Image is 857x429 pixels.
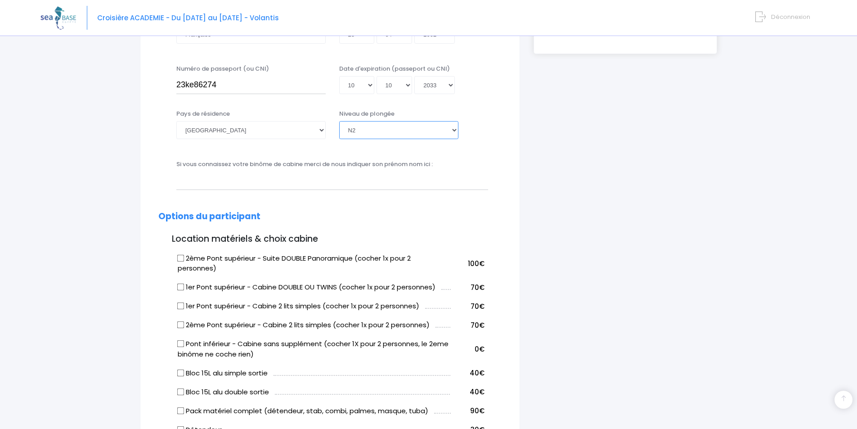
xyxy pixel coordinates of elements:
[177,369,184,376] input: Bloc 15L alu simple sortie
[471,283,485,292] span: 70€
[178,301,419,312] label: 1er Pont supérieur - Cabine 2 lits simples (cocher 1x pour 2 personnes)
[178,368,268,379] label: Bloc 15L alu simple sortie
[97,13,279,23] span: Croisière ACADEMIE - Du [DATE] au [DATE] - Volantis
[177,321,184,329] input: 2ème Pont supérieur - Cabine 2 lits simples (cocher 1x pour 2 personnes)
[178,282,435,293] label: 1er Pont supérieur - Cabine DOUBLE OU TWINS (cocher 1x pour 2 personnes)
[471,321,485,330] span: 70€
[471,302,485,311] span: 70€
[178,406,428,416] label: Pack matériel complet (détendeur, stab, combi, palmes, masque, tuba)
[176,160,433,169] label: Si vous connaissez votre binôme de cabine merci de nous indiquer son prénom nom ici :
[176,64,269,73] label: Numéro de passeport (ou CNI)
[771,13,810,21] span: Déconnexion
[475,344,485,354] span: 0€
[470,368,485,378] span: 40€
[178,387,269,397] label: Bloc 15L alu double sortie
[158,212,502,222] h2: Options du participant
[468,259,485,268] span: 100€
[177,407,184,414] input: Pack matériel complet (détendeur, stab, combi, palmes, masque, tuba)
[176,109,230,118] label: Pays de résidence
[339,64,450,73] label: Date d'expiration (passeport ou CNI)
[177,340,184,348] input: Pont inférieur - Cabine sans supplément (cocher 1X pour 2 personnes, le 2eme binôme ne coche rien)
[177,254,184,262] input: 2ème Pont supérieur - Suite DOUBLE Panoramique (cocher 1x pour 2 personnes)
[177,388,184,395] input: Bloc 15L alu double sortie
[470,406,485,415] span: 90€
[177,284,184,291] input: 1er Pont supérieur - Cabine DOUBLE OU TWINS (cocher 1x pour 2 personnes)
[178,253,451,274] label: 2ème Pont supérieur - Suite DOUBLE Panoramique (cocher 1x pour 2 personnes)
[158,234,502,244] h3: Location matériels & choix cabine
[178,339,451,359] label: Pont inférieur - Cabine sans supplément (cocher 1X pour 2 personnes, le 2eme binôme ne coche rien)
[339,109,395,118] label: Niveau de plongée
[470,387,485,397] span: 40€
[178,320,430,330] label: 2ème Pont supérieur - Cabine 2 lits simples (cocher 1x pour 2 personnes)
[177,303,184,310] input: 1er Pont supérieur - Cabine 2 lits simples (cocher 1x pour 2 personnes)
